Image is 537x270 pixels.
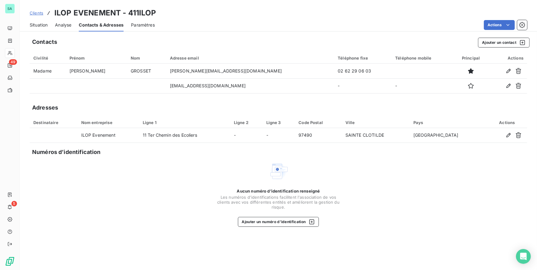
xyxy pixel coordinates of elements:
[143,120,226,125] div: Ligne 1
[457,56,485,60] div: Principal
[238,217,319,227] button: Ajouter un numéro d’identification
[263,128,295,143] td: -
[139,128,230,143] td: 11 Ter Chemin des Ecoliers
[33,120,74,125] div: Destinataire
[298,120,338,125] div: Code Postal
[345,120,406,125] div: Ville
[516,249,531,264] div: Open Intercom Messenger
[391,78,453,93] td: -
[166,78,334,93] td: [EMAIL_ADDRESS][DOMAIN_NAME]
[342,128,410,143] td: SAINTE CLOTILDE
[5,4,15,14] div: SA
[395,56,449,60] div: Téléphone mobile
[9,59,17,65] span: 49
[484,20,515,30] button: Actions
[478,38,530,48] button: Ajouter un contact
[79,22,124,28] span: Contacts & Adresses
[78,128,139,143] td: ILOP Evenement
[5,60,15,70] a: 49
[81,120,135,125] div: Nom entreprise
[334,78,391,93] td: -
[55,22,71,28] span: Analyse
[217,195,340,210] span: Les numéros d'identifications facilitent l'association de vos clients avec vos différentes entité...
[410,128,487,143] td: [GEOGRAPHIC_DATA]
[70,56,123,60] div: Prénom
[131,56,163,60] div: Nom
[66,64,127,78] td: [PERSON_NAME]
[54,7,156,19] h3: ILOP EVENEMENT - 411ILOP
[11,201,17,206] span: 5
[266,120,291,125] div: Ligne 3
[32,103,58,112] h5: Adresses
[295,128,341,143] td: 97490
[338,56,388,60] div: Téléphone fixe
[166,64,334,78] td: [PERSON_NAME][EMAIL_ADDRESS][DOMAIN_NAME]
[268,161,288,181] img: Empty state
[127,64,166,78] td: GROSSET
[32,148,101,156] h5: Numéros d’identification
[413,120,483,125] div: Pays
[493,56,523,60] div: Actions
[33,56,62,60] div: Civilité
[230,128,263,143] td: -
[32,38,57,46] h5: Contacts
[491,120,523,125] div: Actions
[30,64,66,78] td: Madame
[30,22,48,28] span: Situation
[170,56,330,60] div: Adresse email
[5,256,15,266] img: Logo LeanPay
[30,10,43,16] a: Clients
[234,120,259,125] div: Ligne 2
[237,189,320,193] span: Aucun numéro d’identification renseigné
[131,22,155,28] span: Paramètres
[30,10,43,15] span: Clients
[334,64,391,78] td: 02 62 29 06 03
